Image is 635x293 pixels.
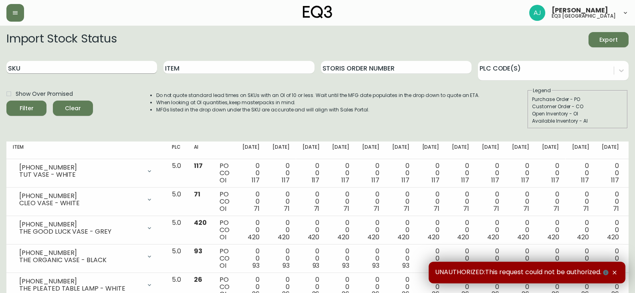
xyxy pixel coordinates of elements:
[401,176,409,185] span: 117
[220,162,230,184] div: PO CO
[342,261,349,270] span: 93
[6,32,117,47] h2: Import Stock Status
[6,101,46,116] button: Filter
[386,141,416,159] th: [DATE]
[13,248,159,265] div: [PHONE_NUMBER]THE ORGANIC VASE - BLACK
[435,268,610,277] span: UNAUTHORIZED:This request could not be authorized.
[552,14,616,18] h5: eq3 [GEOGRAPHIC_DATA]
[194,247,202,256] span: 93
[452,248,469,269] div: 0 0
[6,141,165,159] th: Item
[536,141,566,159] th: [DATE]
[53,101,93,116] button: Clear
[194,275,202,284] span: 26
[572,162,589,184] div: 0 0
[482,191,499,212] div: 0 0
[373,204,379,213] span: 71
[19,278,141,285] div: [PHONE_NUMBER]
[392,191,409,212] div: 0 0
[332,219,349,241] div: 0 0
[512,248,529,269] div: 0 0
[523,204,529,213] span: 71
[427,232,439,242] span: 420
[432,261,439,270] span: 93
[312,261,320,270] span: 93
[242,162,260,184] div: 0 0
[487,232,499,242] span: 420
[402,261,409,270] span: 93
[194,218,207,227] span: 420
[482,162,499,184] div: 0 0
[314,204,320,213] span: 71
[577,232,589,242] span: 420
[362,162,379,184] div: 0 0
[482,219,499,241] div: 0 0
[220,232,226,242] span: OI
[332,248,349,269] div: 0 0
[236,141,266,159] th: [DATE]
[19,171,141,178] div: TUT VASE - WHITE
[20,103,34,113] div: Filter
[532,103,623,110] div: Customer Order - CO
[272,191,290,212] div: 0 0
[165,159,187,188] td: 5.0
[272,162,290,184] div: 0 0
[16,90,73,98] span: Show Over Promised
[522,261,529,270] span: 93
[187,141,213,159] th: AI
[220,176,226,185] span: OI
[272,219,290,241] div: 0 0
[422,191,439,212] div: 0 0
[532,87,552,94] legend: Legend
[372,261,379,270] span: 93
[220,204,226,213] span: OI
[252,176,260,185] span: 117
[302,162,320,184] div: 0 0
[602,162,619,184] div: 0 0
[583,204,589,213] span: 71
[589,32,629,47] button: Export
[602,191,619,212] div: 0 0
[59,103,87,113] span: Clear
[542,248,559,269] div: 0 0
[343,204,349,213] span: 71
[422,219,439,241] div: 0 0
[332,191,349,212] div: 0 0
[397,232,409,242] span: 420
[19,192,141,200] div: [PHONE_NUMBER]
[156,106,480,113] li: MFGs listed in the drop down under the SKU are accurate and will align with Sales Portal.
[552,7,608,14] span: [PERSON_NAME]
[582,261,589,270] span: 93
[581,176,589,185] span: 117
[572,219,589,241] div: 0 0
[542,191,559,212] div: 0 0
[266,141,296,159] th: [DATE]
[512,162,529,184] div: 0 0
[165,141,187,159] th: PLC
[367,232,379,242] span: 420
[282,261,290,270] span: 93
[220,261,226,270] span: OI
[529,5,545,21] img: af7f9bdc9ec6f988d2ea9159be65c475
[362,191,379,212] div: 0 0
[613,204,619,213] span: 71
[371,176,379,185] span: 117
[595,141,625,159] th: [DATE]
[542,219,559,241] div: 0 0
[302,219,320,241] div: 0 0
[452,191,469,212] div: 0 0
[547,232,559,242] span: 420
[607,232,619,242] span: 420
[612,261,619,270] span: 93
[220,219,230,241] div: PO CO
[572,248,589,269] div: 0 0
[296,141,326,159] th: [DATE]
[337,232,349,242] span: 420
[19,164,141,171] div: [PHONE_NUMBER]
[165,245,187,273] td: 5.0
[326,141,356,159] th: [DATE]
[282,176,290,185] span: 117
[254,204,260,213] span: 71
[506,141,536,159] th: [DATE]
[284,204,290,213] span: 71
